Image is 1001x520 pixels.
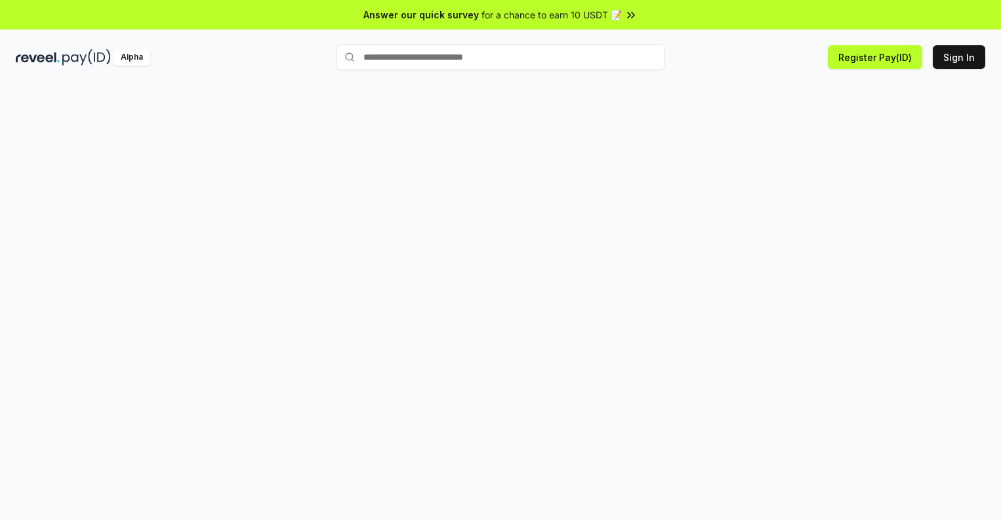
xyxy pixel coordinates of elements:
[481,8,622,22] span: for a chance to earn 10 USDT 📝
[828,45,922,69] button: Register Pay(ID)
[16,49,60,66] img: reveel_dark
[933,45,985,69] button: Sign In
[363,8,479,22] span: Answer our quick survey
[113,49,150,66] div: Alpha
[62,49,111,66] img: pay_id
